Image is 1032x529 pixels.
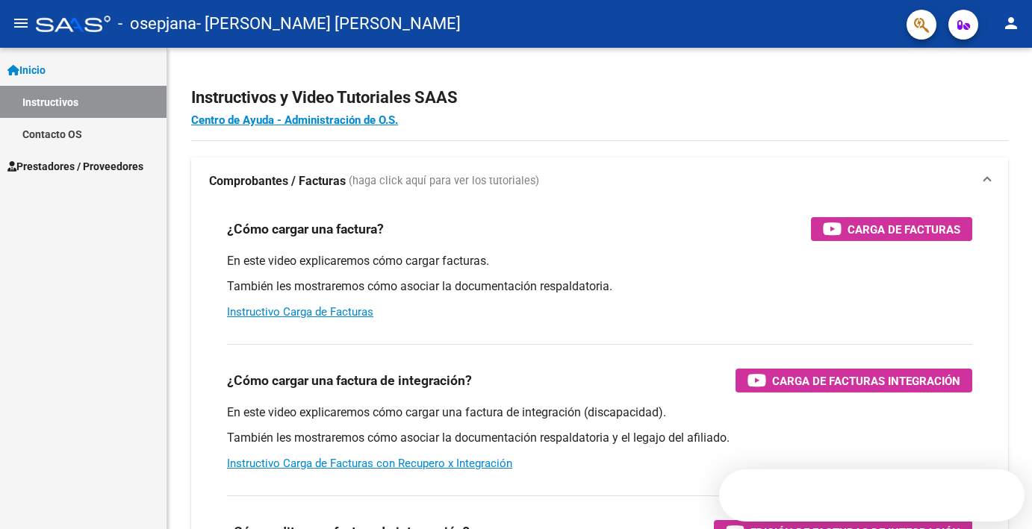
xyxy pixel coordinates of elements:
h3: ¿Cómo cargar una factura de integración? [227,370,472,391]
p: En este video explicaremos cómo cargar una factura de integración (discapacidad). [227,404,972,421]
button: Carga de Facturas Integración [736,369,972,392]
mat-icon: person [1002,14,1020,32]
span: Carga de Facturas Integración [772,372,960,390]
span: Prestadores / Proveedores [7,158,143,175]
span: Inicio [7,62,46,78]
mat-expansion-panel-header: Comprobantes / Facturas (haga click aquí para ver los tutoriales) [191,157,1008,205]
span: Carga de Facturas [848,220,960,239]
p: También les mostraremos cómo asociar la documentación respaldatoria y el legajo del afiliado. [227,430,972,446]
span: - [PERSON_NAME] [PERSON_NAME] [196,7,461,40]
p: En este video explicaremos cómo cargar facturas. [227,253,972,269]
iframe: Intercom live chat [981,478,1017,514]
span: - osepjana [118,7,196,40]
button: Carga de Facturas [811,217,972,241]
a: Instructivo Carga de Facturas con Recupero x Integración [227,457,512,470]
a: Centro de Ayuda - Administración de O.S. [191,113,398,127]
h2: Instructivos y Video Tutoriales SAAS [191,84,1008,112]
span: (haga click aquí para ver los tutoriales) [349,173,539,190]
iframe: Intercom live chat discovery launcher [719,469,1025,522]
mat-icon: menu [12,14,30,32]
a: Instructivo Carga de Facturas [227,305,373,319]
h3: ¿Cómo cargar una factura? [227,219,384,240]
strong: Comprobantes / Facturas [209,173,346,190]
p: También les mostraremos cómo asociar la documentación respaldatoria. [227,278,972,295]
